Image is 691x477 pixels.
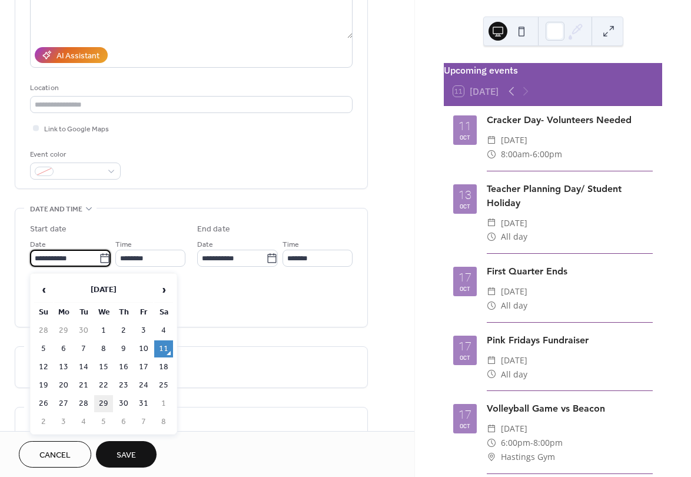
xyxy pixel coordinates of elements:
div: ​ [487,450,496,464]
div: Pink Fridays Fundraiser [487,333,653,347]
div: Location [30,82,350,94]
span: [DATE] [501,133,527,147]
td: 7 [134,413,153,430]
td: 12 [34,359,53,376]
td: 28 [74,395,93,412]
th: Fr [134,304,153,321]
span: Link to Google Maps [44,123,109,135]
td: 30 [114,395,133,412]
td: 24 [134,377,153,394]
div: ​ [487,216,496,230]
td: 20 [54,377,73,394]
td: 8 [154,413,173,430]
th: Su [34,304,53,321]
td: 27 [54,395,73,412]
div: First Quarter Ends [487,264,653,279]
button: Save [96,441,157,468]
th: Sa [154,304,173,321]
td: 17 [134,359,153,376]
button: Cancel [19,441,91,468]
span: Date [197,238,213,251]
td: 11 [154,340,173,357]
td: 5 [34,340,53,357]
span: Cancel [39,449,71,462]
div: ​ [487,284,496,299]
div: 17 [459,271,471,283]
div: Oct [460,423,470,429]
td: 1 [94,322,113,339]
div: 17 [459,409,471,420]
td: 22 [94,377,113,394]
td: 23 [114,377,133,394]
div: ​ [487,436,496,450]
td: 13 [54,359,73,376]
div: AI Assistant [57,50,99,62]
div: 13 [459,189,471,201]
div: Start date [30,223,67,236]
td: 2 [114,322,133,339]
td: 29 [54,322,73,339]
span: - [530,147,533,161]
td: 16 [114,359,133,376]
span: All day [501,230,527,244]
td: 29 [94,395,113,412]
div: End date [197,223,230,236]
div: ​ [487,353,496,367]
td: 4 [154,322,173,339]
span: [DATE] [501,422,527,436]
td: 21 [74,377,93,394]
td: 15 [94,359,113,376]
td: 10 [134,340,153,357]
div: ​ [487,367,496,382]
span: Date [30,238,46,251]
div: Oct [460,355,470,360]
td: 28 [34,322,53,339]
span: All day [501,367,527,382]
span: › [155,278,172,302]
div: Upcoming events [444,63,662,77]
div: 17 [459,340,471,352]
td: 31 [134,395,153,412]
td: 19 [34,377,53,394]
span: [DATE] [501,284,527,299]
td: 3 [134,322,153,339]
th: [DATE] [54,277,153,303]
div: Volleyball Game vs Beacon [487,402,653,416]
div: 11 [459,120,471,132]
span: Hastings Gym [501,450,555,464]
th: Tu [74,304,93,321]
td: 25 [154,377,173,394]
td: 6 [54,340,73,357]
span: 6:00pm [501,436,530,450]
span: 8:00am [501,147,530,161]
td: 18 [154,359,173,376]
th: We [94,304,113,321]
span: [DATE] [501,353,527,367]
td: 14 [74,359,93,376]
td: 3 [54,413,73,430]
div: ​ [487,422,496,436]
td: 26 [34,395,53,412]
div: Oct [460,286,470,291]
button: AI Assistant [35,47,108,63]
td: 1 [154,395,173,412]
span: [DATE] [501,216,527,230]
div: Teacher Planning Day/ Student Holiday [487,182,653,210]
span: 6:00pm [533,147,562,161]
td: 6 [114,413,133,430]
td: 8 [94,340,113,357]
span: Date and time [30,203,82,216]
div: Cracker Day- Volunteers Needed [487,113,653,127]
div: Event color [30,148,118,161]
span: Time [283,238,299,251]
td: 7 [74,340,93,357]
div: ​ [487,133,496,147]
td: 30 [74,322,93,339]
div: ​ [487,230,496,244]
span: Save [117,449,136,462]
th: Mo [54,304,73,321]
td: 2 [34,413,53,430]
div: ​ [487,299,496,313]
span: Time [115,238,132,251]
